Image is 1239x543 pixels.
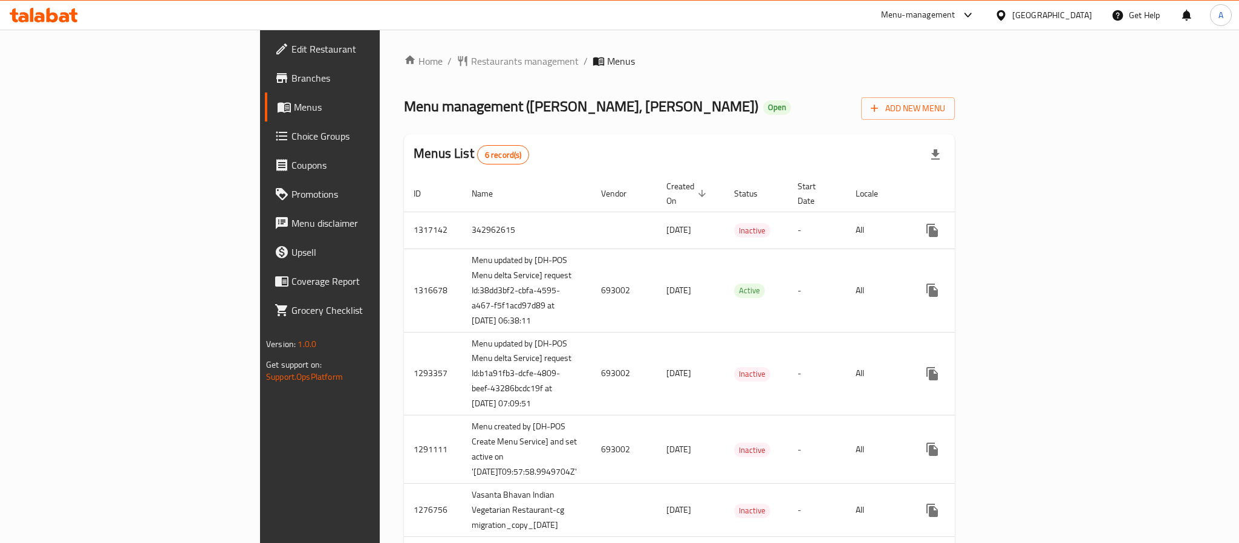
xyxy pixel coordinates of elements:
td: Menu created by [DH-POS Create Menu Service] and set active on '[DATE]T09:57:58.9949704Z' [462,415,591,484]
a: Menus [265,93,467,122]
li: / [584,54,588,68]
span: [DATE] [666,222,691,238]
td: - [788,415,846,484]
nav: breadcrumb [404,54,955,68]
div: Inactive [734,223,770,238]
div: Inactive [734,367,770,382]
a: Coupons [265,151,467,180]
span: Menu disclaimer [291,216,457,230]
button: Change Status [947,216,976,245]
button: Add New Menu [861,97,955,120]
span: Version: [266,336,296,352]
button: Change Status [947,496,976,525]
td: - [788,249,846,332]
button: more [918,276,947,305]
td: 693002 [591,415,657,484]
div: Open [763,100,791,115]
div: Export file [921,140,950,169]
span: 1.0.0 [298,336,316,352]
span: Vendor [601,186,642,201]
span: Restaurants management [471,54,579,68]
span: Inactive [734,224,770,238]
a: Grocery Checklist [265,296,467,325]
span: Grocery Checklist [291,303,457,317]
span: Inactive [734,367,770,381]
span: Open [763,102,791,112]
td: All [846,212,908,249]
span: Name [472,186,509,201]
span: 6 record(s) [478,149,529,161]
span: Edit Restaurant [291,42,457,56]
span: Inactive [734,504,770,518]
td: - [788,212,846,249]
button: Change Status [947,435,976,464]
a: Coverage Report [265,267,467,296]
button: more [918,359,947,388]
span: Choice Groups [291,129,457,143]
span: A [1218,8,1223,22]
button: more [918,496,947,525]
a: Upsell [265,238,467,267]
span: [DATE] [666,365,691,381]
span: Status [734,186,773,201]
span: [DATE] [666,502,691,518]
button: Change Status [947,359,976,388]
span: Coupons [291,158,457,172]
div: [GEOGRAPHIC_DATA] [1012,8,1092,22]
span: Active [734,284,765,298]
td: 693002 [591,249,657,332]
a: Promotions [265,180,467,209]
td: 342962615 [462,212,591,249]
td: All [846,332,908,415]
span: Inactive [734,443,770,457]
span: Add New Menu [871,101,945,116]
span: [DATE] [666,441,691,457]
td: 693002 [591,332,657,415]
button: more [918,216,947,245]
td: All [846,484,908,537]
button: more [918,435,947,464]
span: Menus [607,54,635,68]
a: Menu disclaimer [265,209,467,238]
button: Change Status [947,276,976,305]
a: Restaurants management [457,54,579,68]
td: Menu updated by [DH-POS Menu delta Service] request Id:b1a91fb3-dcfe-4809-beef-43286bcdc19f at [D... [462,332,591,415]
span: Promotions [291,187,457,201]
td: - [788,484,846,537]
div: Total records count [477,145,530,164]
span: [DATE] [666,282,691,298]
span: Coverage Report [291,274,457,288]
span: Get support on: [266,357,322,372]
a: Branches [265,63,467,93]
span: Locale [856,186,894,201]
span: ID [414,186,437,201]
div: Menu-management [881,8,955,22]
span: Created On [666,179,710,208]
span: Start Date [798,179,831,208]
td: Menu updated by [DH-POS Menu delta Service] request Id:38dd3bf2-cbfa-4595-a467-f5f1acd97d89 at [D... [462,249,591,332]
td: - [788,332,846,415]
a: Choice Groups [265,122,467,151]
td: All [846,249,908,332]
td: All [846,415,908,484]
span: Menus [294,100,457,114]
th: Actions [908,175,1044,212]
td: Vasanta Bhavan Indian Vegetarian Restaurant-cg migration_copy_[DATE] [462,484,591,537]
h2: Menus List [414,145,529,164]
a: Support.OpsPlatform [266,369,343,385]
span: Upsell [291,245,457,259]
span: Menu management ( [PERSON_NAME], [PERSON_NAME] ) [404,93,758,120]
span: Branches [291,71,457,85]
a: Edit Restaurant [265,34,467,63]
